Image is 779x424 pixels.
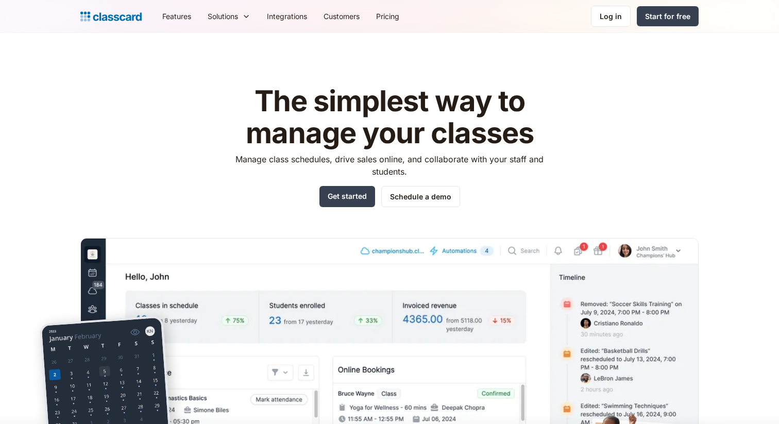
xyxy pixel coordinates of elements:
a: Integrations [259,5,315,28]
p: Manage class schedules, drive sales online, and collaborate with your staff and students. [226,153,553,178]
div: Start for free [645,11,690,22]
a: Schedule a demo [381,186,460,207]
a: Start for free [637,6,699,26]
div: Solutions [208,11,238,22]
a: Get started [319,186,375,207]
a: Pricing [368,5,408,28]
a: home [80,9,142,24]
a: Log in [591,6,631,27]
a: Customers [315,5,368,28]
div: Log in [600,11,622,22]
div: Solutions [199,5,259,28]
h1: The simplest way to manage your classes [226,86,553,149]
a: Features [154,5,199,28]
